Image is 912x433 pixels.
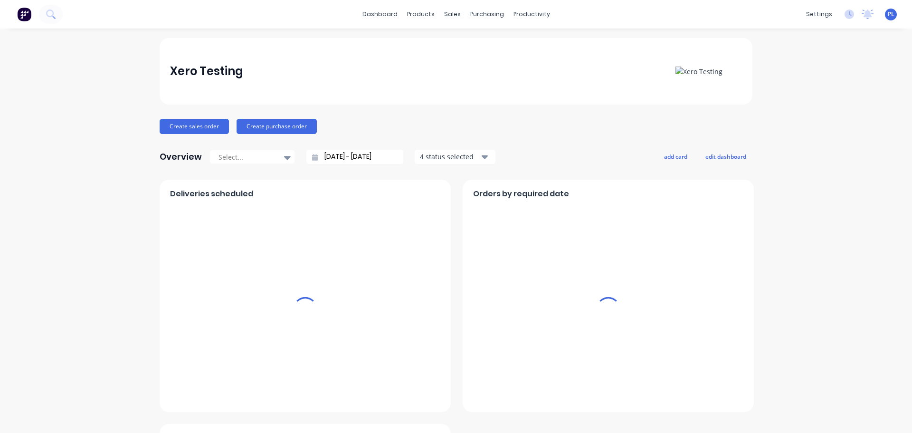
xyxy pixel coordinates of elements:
[801,7,837,21] div: settings
[402,7,439,21] div: products
[170,188,253,200] span: Deliveries scheduled
[415,150,495,164] button: 4 status selected
[160,147,202,166] div: Overview
[358,7,402,21] a: dashboard
[17,7,31,21] img: Factory
[473,188,569,200] span: Orders by required date
[675,67,722,77] img: Xero Testing
[439,7,465,21] div: sales
[699,150,752,163] button: edit dashboard
[465,7,509,21] div: purchasing
[170,62,243,81] div: Xero Testing
[237,119,317,134] button: Create purchase order
[658,150,693,163] button: add card
[160,119,229,134] button: Create sales order
[420,152,480,162] div: 4 status selected
[509,7,555,21] div: productivity
[888,10,894,19] span: PL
